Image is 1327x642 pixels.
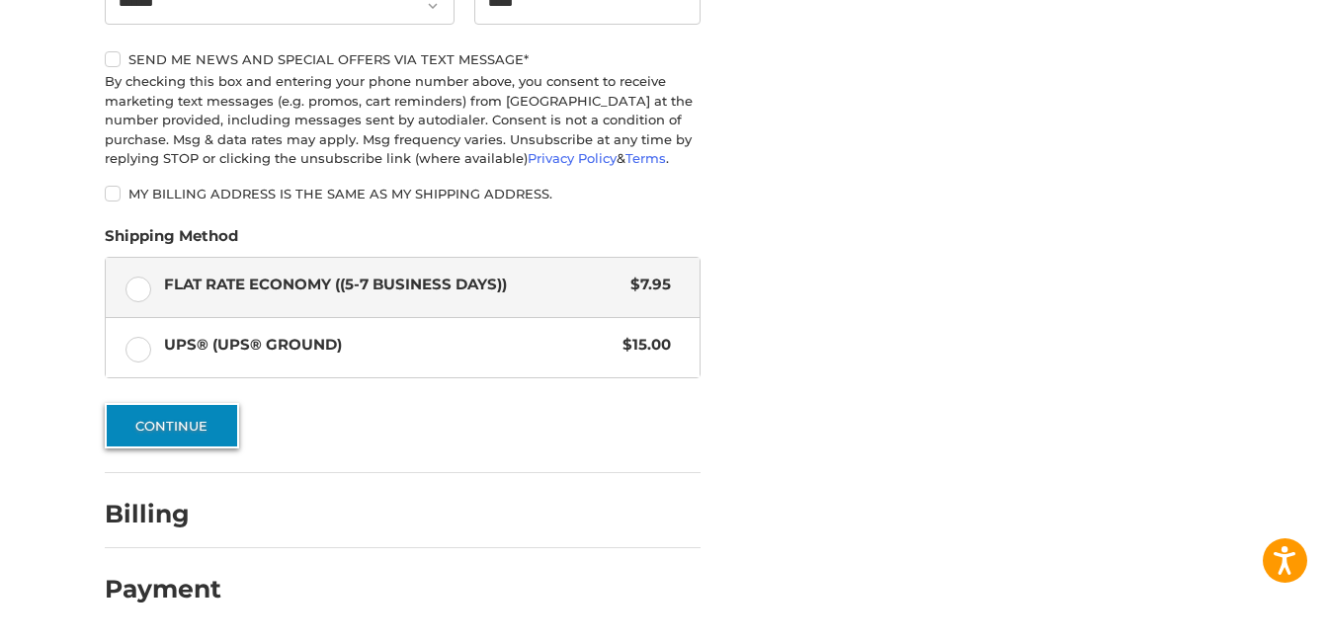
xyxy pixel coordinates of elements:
[613,334,671,357] span: $15.00
[1164,589,1327,642] iframe: Google Customer Reviews
[105,403,239,448] button: Continue
[105,499,220,529] h2: Billing
[164,274,622,296] span: Flat Rate Economy ((5-7 Business Days))
[105,574,221,604] h2: Payment
[105,186,701,201] label: My billing address is the same as my shipping address.
[528,150,617,166] a: Privacy Policy
[105,51,701,67] label: Send me news and special offers via text message*
[621,274,671,296] span: $7.95
[164,334,614,357] span: UPS® (UPS® Ground)
[105,225,238,257] legend: Shipping Method
[105,72,701,169] div: By checking this box and entering your phone number above, you consent to receive marketing text ...
[625,150,666,166] a: Terms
